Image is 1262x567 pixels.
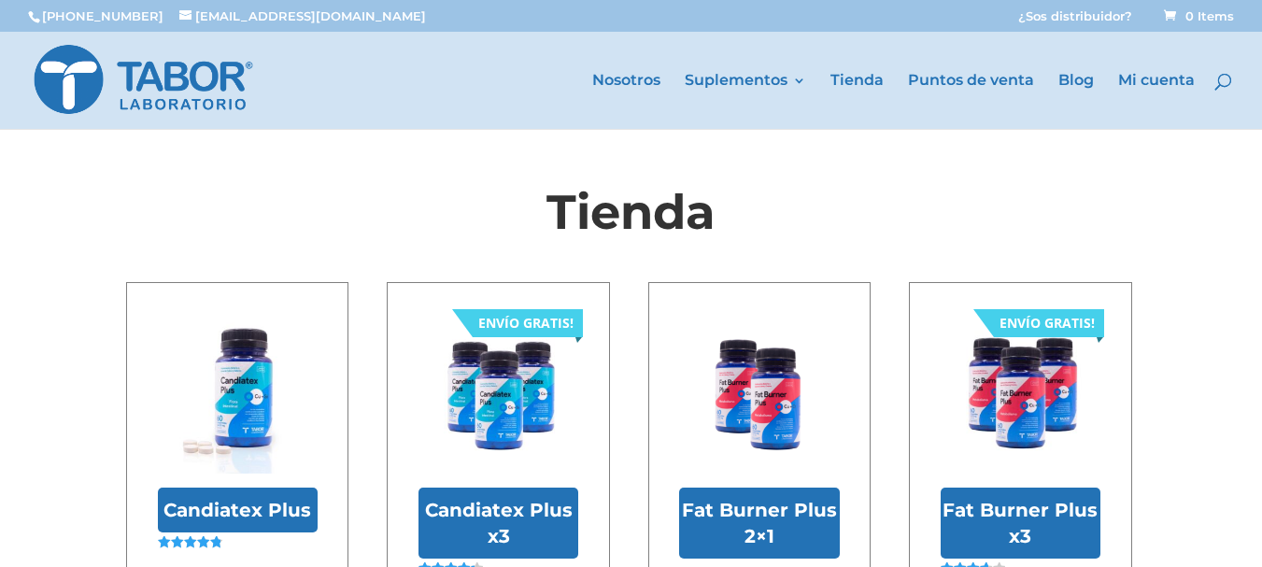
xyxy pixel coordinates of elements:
[418,488,578,559] h2: Candiatex Plus x3
[418,314,578,474] img: Candiatex Plus x3
[126,178,1136,255] h1: Tienda
[1164,8,1234,23] span: 0 Items
[830,74,884,129] a: Tienda
[908,74,1034,129] a: Puntos de venta
[1118,74,1195,129] a: Mi cuenta
[179,8,426,23] a: [EMAIL_ADDRESS][DOMAIN_NAME]
[478,309,574,337] div: ENVÍO GRATIS!
[1000,309,1095,337] div: ENVÍO GRATIS!
[158,536,222,548] div: Valorado en 4.85 de 5
[32,41,255,119] img: Laboratorio Tabor
[158,488,318,532] h2: Candiatex Plus
[685,74,806,129] a: Suplementos
[1018,10,1132,32] a: ¿Sos distribuidor?
[158,314,318,474] img: Candiatex Plus con pastillas
[941,488,1100,559] h2: Fat Burner Plus x3
[1058,74,1094,129] a: Blog
[1160,8,1234,23] a: 0 Items
[679,314,839,474] img: Fat Burner Plus 2x1
[679,488,839,559] h2: Fat Burner Plus 2×1
[941,314,1100,474] img: Fat Burner Plus x3
[592,74,660,129] a: Nosotros
[42,8,163,23] a: [PHONE_NUMBER]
